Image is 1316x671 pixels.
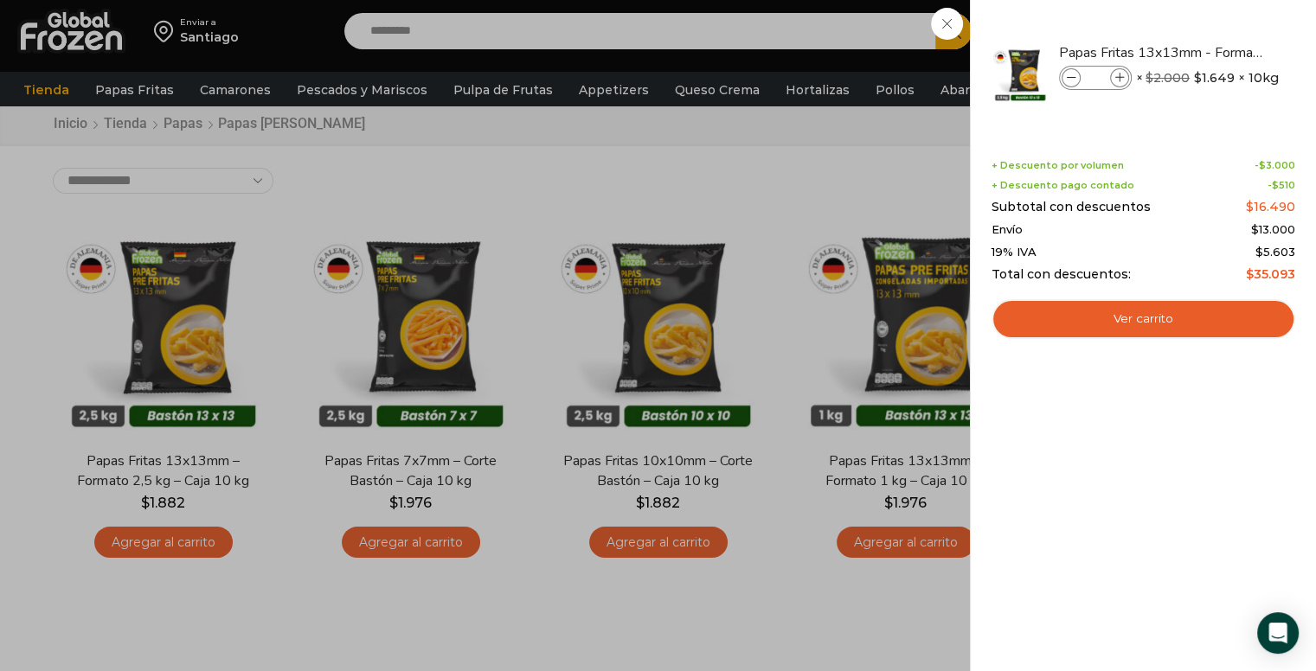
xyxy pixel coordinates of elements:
[1246,266,1295,282] bdi: 35.093
[992,200,1151,214] span: Subtotal con descuentos
[1259,159,1295,171] bdi: 3.000
[992,160,1124,171] span: + Descuento por volumen
[992,267,1131,282] span: Total con descuentos:
[1194,69,1202,86] span: $
[1255,245,1295,259] span: 5.603
[1246,199,1295,214] bdi: 16.490
[1272,179,1295,191] bdi: 510
[1146,70,1190,86] bdi: 2.000
[992,246,1037,259] span: 19% IVA
[992,299,1295,339] a: Ver carrito
[1146,70,1153,86] span: $
[1082,68,1108,87] input: Product quantity
[1246,266,1254,282] span: $
[1059,43,1265,62] a: Papas Fritas 13x13mm - Formato 2,5 kg - Caja 10 kg
[1259,159,1266,171] span: $
[1257,612,1299,654] div: Open Intercom Messenger
[1136,66,1279,90] span: × × 10kg
[1194,69,1235,86] bdi: 1.649
[992,180,1134,191] span: + Descuento pago contado
[1272,179,1279,191] span: $
[1255,245,1263,259] span: $
[1251,222,1259,236] span: $
[1268,180,1295,191] span: -
[1251,222,1295,236] bdi: 13.000
[1255,160,1295,171] span: -
[1246,199,1254,214] span: $
[992,223,1023,237] span: Envío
